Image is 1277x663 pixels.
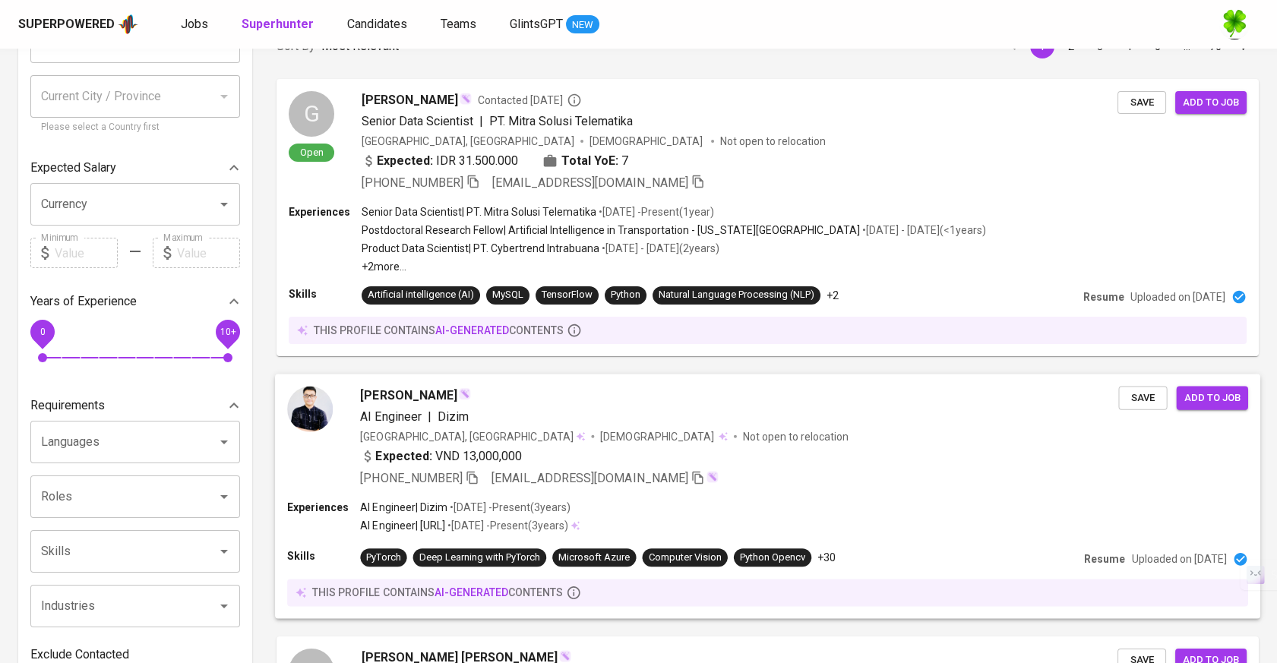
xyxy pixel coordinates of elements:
p: Years of Experience [30,292,137,311]
span: Candidates [347,17,407,31]
div: Microsoft Azure [558,551,630,565]
p: Requirements [30,396,105,415]
div: Computer Vision [649,551,722,565]
button: Open [213,595,235,617]
span: Teams [441,17,476,31]
p: Resume [1083,289,1124,305]
p: • [DATE] - [DATE] ( 2 years ) [599,241,719,256]
p: Please select a Country first [41,120,229,135]
div: Artificial intelligence (AI) [368,288,474,302]
img: f9493b8c-82b8-4f41-8722-f5d69bb1b761.jpg [1219,9,1250,39]
p: Experiences [289,204,362,219]
button: Save [1118,386,1167,409]
span: [DEMOGRAPHIC_DATA] [600,428,716,444]
a: Superpoweredapp logo [18,13,138,36]
span: [PERSON_NAME] [360,386,457,404]
button: Add to job [1175,91,1247,115]
p: +30 [817,550,836,565]
div: TensorFlow [542,288,593,302]
span: [PHONE_NUMBER] [362,175,463,190]
p: Skills [289,286,362,302]
p: Uploaded on [DATE] [1131,551,1226,567]
p: this profile contains contents [312,585,563,600]
div: VND 13,000,000 [360,447,522,465]
p: Postdoctoral Research Fellow | Artificial Intelligence in Transportation - [US_STATE][GEOGRAPHIC_... [362,223,860,238]
span: 0 [40,327,45,337]
div: PyTorch [366,551,400,565]
div: Python Opencv [740,551,805,565]
span: Add to job [1184,389,1241,406]
span: AI-generated [435,324,509,336]
a: GlintsGPT NEW [510,15,599,34]
span: Jobs [181,17,208,31]
div: Requirements [30,390,240,421]
button: Open [213,486,235,507]
span: [EMAIL_ADDRESS][DOMAIN_NAME] [492,175,688,190]
p: • [DATE] - [DATE] ( <1 years ) [860,223,986,238]
div: Python [611,288,640,302]
span: Save [1126,389,1159,406]
p: +2 more ... [362,259,986,274]
b: Expected: [377,152,433,170]
span: [EMAIL_ADDRESS][DOMAIN_NAME] [492,471,688,485]
div: Superpowered [18,16,115,33]
p: Skills [287,548,360,564]
span: Senior Data Scientist [362,114,473,128]
div: Years of Experience [30,286,240,317]
span: | [428,407,431,425]
p: Senior Data Scientist | PT. Mitra Solusi Telematika [362,204,596,219]
div: G [289,91,334,137]
button: Open [213,541,235,562]
a: Jobs [181,15,211,34]
button: Open [213,431,235,453]
span: PT. Mitra Solusi Telematika [489,114,633,128]
span: AI Engineer [360,409,421,423]
button: Open [213,194,235,215]
p: Uploaded on [DATE] [1130,289,1225,305]
img: magic_wand.svg [460,93,472,105]
span: 10+ [220,327,235,337]
img: 4043a8a554806f1db8d31ab782f06206.png [287,386,333,431]
div: Natural Language Processing (NLP) [659,288,814,302]
b: Total YoE: [561,152,618,170]
span: 7 [621,152,628,170]
img: magic_wand.svg [459,387,471,399]
a: Teams [441,15,479,34]
img: magic_wand.svg [559,650,571,662]
span: Save [1125,94,1158,112]
p: Experiences [287,500,360,515]
div: [GEOGRAPHIC_DATA], [GEOGRAPHIC_DATA] [360,428,585,444]
span: GlintsGPT [510,17,563,31]
span: Dizim [438,409,469,423]
div: [GEOGRAPHIC_DATA], [GEOGRAPHIC_DATA] [362,134,574,149]
span: NEW [566,17,599,33]
p: Product Data Scientist | PT. Cybertrend Intrabuana [362,241,599,256]
span: AI-generated [435,586,508,598]
p: • [DATE] - Present ( 1 year ) [596,204,714,219]
input: Value [177,238,240,268]
p: AI Engineer | [URL] [360,518,444,533]
button: Add to job [1177,386,1248,409]
p: Resume [1084,551,1125,567]
span: | [479,112,483,131]
div: IDR 31.500.000 [362,152,518,170]
p: Not open to relocation [720,134,826,149]
svg: By Batam recruiter [567,93,582,108]
img: app logo [118,13,138,36]
span: [DEMOGRAPHIC_DATA] [590,134,705,149]
a: Superhunter [242,15,317,34]
button: Save [1117,91,1166,115]
img: magic_wand.svg [706,471,719,483]
span: Contacted [DATE] [478,93,582,108]
b: Superhunter [242,17,314,31]
p: AI Engineer | Dizim [360,500,447,515]
div: Expected Salary [30,153,240,183]
a: GOpen[PERSON_NAME]Contacted [DATE]Senior Data Scientist|PT. Mitra Solusi Telematika[GEOGRAPHIC_DA... [277,79,1259,356]
div: MySQL [492,288,523,302]
b: Expected: [375,447,431,465]
p: this profile contains contents [314,323,564,338]
div: Deep Learning with PyTorch [419,551,540,565]
a: [PERSON_NAME]AI Engineer|Dizim[GEOGRAPHIC_DATA], [GEOGRAPHIC_DATA][DEMOGRAPHIC_DATA] Not open to ... [277,374,1259,618]
span: Open [294,146,330,159]
span: [PERSON_NAME] [362,91,458,109]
